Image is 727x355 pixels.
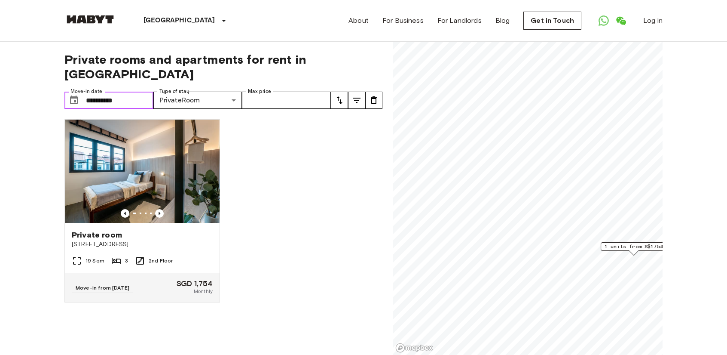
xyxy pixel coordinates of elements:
div: Map marker [601,242,667,256]
span: [STREET_ADDRESS] [72,240,213,249]
a: Marketing picture of unit SG-01-027-006-02Previous imagePrevious imagePrivate room[STREET_ADDRESS... [64,119,220,303]
button: tune [365,92,382,109]
a: Open WhatsApp [595,12,612,29]
span: Move-in from [DATE] [76,284,129,291]
a: Log in [643,15,663,26]
a: Blog [495,15,510,26]
span: 2nd Floor [149,257,173,265]
a: About [348,15,369,26]
a: Get in Touch [523,12,581,30]
span: 19 Sqm [86,257,104,265]
a: Mapbox logo [395,343,433,353]
button: Previous image [155,209,164,218]
span: Private room [72,230,122,240]
button: tune [348,92,365,109]
div: PrivateRoom [153,92,242,109]
span: Monthly [194,287,213,295]
span: 1 units from S$1754 [605,243,663,250]
span: Private rooms and apartments for rent in [GEOGRAPHIC_DATA] [64,52,382,81]
a: Open WeChat [612,12,629,29]
img: Marketing picture of unit SG-01-027-006-02 [65,120,220,223]
p: [GEOGRAPHIC_DATA] [144,15,215,26]
button: Choose date, selected date is 21 Sep 2025 [65,92,82,109]
span: 3 [125,257,128,265]
button: tune [331,92,348,109]
label: Move-in date [70,88,102,95]
button: Previous image [121,209,129,218]
label: Type of stay [159,88,189,95]
a: For Business [382,15,424,26]
label: Max price [248,88,271,95]
span: SGD 1,754 [177,280,213,287]
a: For Landlords [437,15,482,26]
img: Habyt [64,15,116,24]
